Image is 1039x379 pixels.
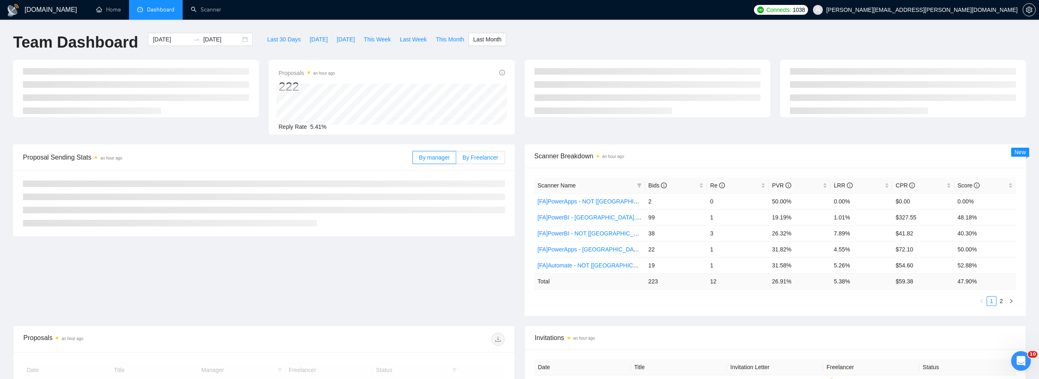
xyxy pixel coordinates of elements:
span: New [1014,149,1026,155]
td: 26.32% [769,225,831,241]
li: 1 [987,296,996,306]
td: 1 [707,257,769,273]
a: [FA]PowerApps - [GEOGRAPHIC_DATA], [GEOGRAPHIC_DATA], [GEOGRAPHIC_DATA] [538,246,768,253]
span: filter [637,183,642,188]
td: $72.10 [892,241,954,257]
button: left [977,296,987,306]
span: to [193,36,200,43]
td: 4.55% [831,241,892,257]
span: Last Week [400,35,427,44]
span: 5.41% [310,123,327,130]
span: [DATE] [337,35,355,44]
span: info-circle [785,183,791,188]
span: PVR [772,182,791,189]
td: 3 [707,225,769,241]
span: Proposal Sending Stats [23,152,412,162]
span: By manager [419,154,450,161]
td: $54.60 [892,257,954,273]
span: [DATE] [310,35,328,44]
td: 0.00% [954,193,1016,209]
td: $ 59.38 [892,273,954,289]
span: right [1009,299,1014,304]
button: Last 30 Days [263,33,305,46]
td: 38 [645,225,707,241]
button: Last Week [395,33,431,46]
span: Score [958,182,980,189]
a: searchScanner [191,6,221,13]
span: Last 30 Days [267,35,301,44]
span: 10 [1028,351,1037,358]
button: setting [1023,3,1036,16]
a: [FA]PowerBI - NOT [[GEOGRAPHIC_DATA], CAN, [GEOGRAPHIC_DATA]] [538,230,729,237]
button: This Month [431,33,469,46]
time: an hour ago [313,71,335,75]
button: This Week [359,33,395,46]
td: 223 [645,273,707,289]
span: Re [710,182,725,189]
li: Next Page [1006,296,1016,306]
th: Freelancer [823,359,919,375]
td: $0.00 [892,193,954,209]
span: user [815,7,821,13]
div: Proposals [23,333,264,346]
time: an hour ago [61,336,83,341]
span: CPR [896,182,915,189]
a: setting [1023,7,1036,13]
td: 40.30% [954,225,1016,241]
td: 22 [645,241,707,257]
input: Start date [153,35,190,44]
td: 48.18% [954,209,1016,225]
span: Bids [648,182,667,189]
td: 5.38 % [831,273,892,289]
span: info-circle [661,183,667,188]
td: 50.00% [769,193,831,209]
h1: Team Dashboard [13,33,138,52]
span: Dashboard [147,6,174,13]
span: swap-right [193,36,200,43]
span: Invitations [535,333,1016,343]
td: Total [534,273,645,289]
span: info-circle [909,183,915,188]
button: Last Month [469,33,506,46]
span: info-circle [719,183,725,188]
button: [DATE] [305,33,332,46]
td: 99 [645,209,707,225]
a: [FA]PowerApps - NOT [[GEOGRAPHIC_DATA], CAN, [GEOGRAPHIC_DATA]] [538,198,737,205]
span: This Week [364,35,391,44]
img: logo [7,4,20,17]
a: [FA]PowerBI - [GEOGRAPHIC_DATA], [GEOGRAPHIC_DATA], [GEOGRAPHIC_DATA] [538,214,760,221]
td: 52.88% [954,257,1016,273]
span: Scanner Breakdown [534,151,1016,161]
button: right [1006,296,1016,306]
span: info-circle [499,70,505,75]
span: This Month [436,35,464,44]
span: Last Month [473,35,501,44]
td: $41.82 [892,225,954,241]
td: 31.58% [769,257,831,273]
td: 1 [707,209,769,225]
span: info-circle [974,183,980,188]
td: 0.00% [831,193,892,209]
a: [FA]Automate - NOT [[GEOGRAPHIC_DATA], [GEOGRAPHIC_DATA], [GEOGRAPHIC_DATA]] [538,262,780,269]
li: 2 [996,296,1006,306]
span: By Freelancer [462,154,498,161]
span: Connects: [766,5,791,14]
td: 19.19% [769,209,831,225]
span: dashboard [137,7,143,12]
span: Scanner Name [538,182,576,189]
time: an hour ago [100,156,122,160]
img: upwork-logo.png [757,7,764,13]
th: Status [919,359,1016,375]
td: 7.89% [831,225,892,241]
span: LRR [834,182,853,189]
td: 5.26% [831,257,892,273]
span: 1038 [792,5,805,14]
iframe: Intercom live chat [1011,351,1031,371]
span: left [979,299,984,304]
td: 0 [707,193,769,209]
div: 222 [278,79,335,94]
td: 47.90 % [954,273,1016,289]
a: 2 [997,297,1006,306]
button: [DATE] [332,33,359,46]
td: 26.91 % [769,273,831,289]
